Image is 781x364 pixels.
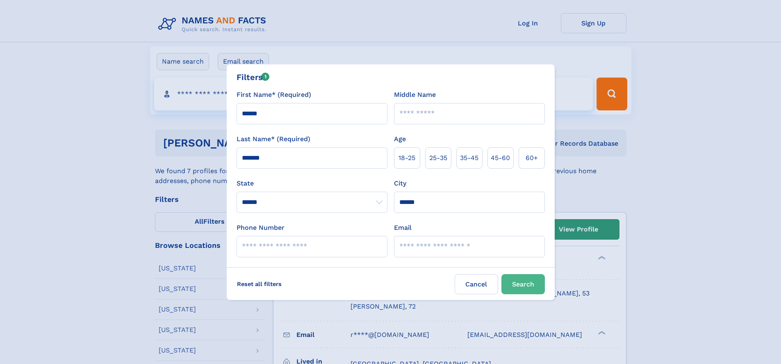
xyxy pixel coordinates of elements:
[429,153,447,163] span: 25‑35
[460,153,478,163] span: 35‑45
[394,179,406,188] label: City
[237,71,270,83] div: Filters
[455,274,498,294] label: Cancel
[526,153,538,163] span: 60+
[398,153,415,163] span: 18‑25
[394,223,412,233] label: Email
[237,179,387,188] label: State
[232,274,287,294] label: Reset all filters
[394,134,406,144] label: Age
[237,90,311,100] label: First Name* (Required)
[237,134,310,144] label: Last Name* (Required)
[237,223,285,233] label: Phone Number
[491,153,510,163] span: 45‑60
[394,90,436,100] label: Middle Name
[501,274,545,294] button: Search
